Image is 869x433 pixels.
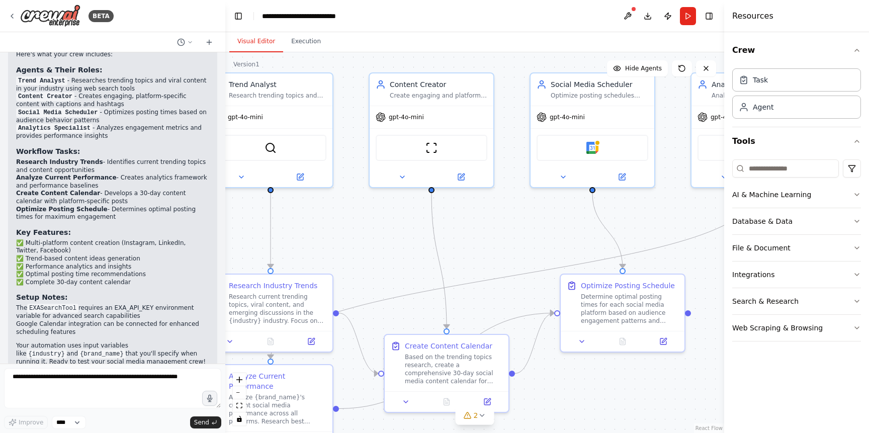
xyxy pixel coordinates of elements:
button: Hide left sidebar [231,9,245,23]
span: gpt-4o-mini [389,113,424,121]
h4: Resources [732,10,773,22]
button: Open in side panel [646,335,680,348]
div: Social Media SchedulerOptimize posting schedules across multiple social media platforms by analyz... [530,72,655,188]
button: zoom out [233,386,246,399]
strong: Key Features: [16,228,71,236]
span: Improve [19,418,43,426]
li: - Analyzes engagement metrics and provides performance insights [16,124,209,140]
li: ✅ Optimal posting time recommendations [16,271,209,279]
button: Search & Research [732,288,861,314]
button: No output available [425,396,468,408]
div: Optimize Posting Schedule [581,281,675,291]
code: Trend Analyst [16,76,67,85]
button: No output available [249,335,292,348]
span: gpt-4o-mini [550,113,585,121]
g: Edge from 28502351-f63f-4410-ba8e-da35bd76e6f0 to 7fb47e13-3dfb-4948-962c-4df8a2d825ba [587,193,628,268]
div: Create engaging and platform-specific social media content including captions, hashtags, and cont... [390,92,487,100]
div: Database & Data [732,216,793,226]
strong: Workflow Tasks: [16,147,80,155]
button: Open in side panel [272,171,328,183]
button: Integrations [732,262,861,288]
div: File & Document [732,243,791,253]
button: Hide Agents [607,60,668,76]
button: Start a new chat [201,36,217,48]
img: Logo [20,5,80,27]
strong: Analyze Current Performance [16,174,117,181]
div: Create Content CalendarBased on the trending topics research, create a comprehensive 30-day socia... [384,334,509,413]
div: Agent [753,102,773,112]
button: Open in side panel [593,171,650,183]
li: Google Calendar integration can be connected for enhanced scheduling features [16,320,209,336]
li: - Identifies current trending topics and content opportunities [16,158,209,174]
g: Edge from 9c9d710d-a228-460a-b46d-e7b47de7cae2 to 7fb47e13-3dfb-4948-962c-4df8a2d825ba [515,308,554,379]
g: Edge from fcc23aa7-e1d4-4753-a662-769b5fb04040 to 359b70e7-e055-4d24-9e9d-a6acfdc9f3e6 [266,193,758,359]
div: React Flow controls [233,373,246,425]
li: - Determines optimal posting times for maximum engagement [16,206,209,221]
a: React Flow attribution [696,425,723,431]
div: Version 1 [233,60,259,68]
button: 2 [456,406,494,425]
code: Analytics Specialist [16,124,93,133]
div: Analyze {brand_name}'s current social media performance across all platforms. Research best pract... [229,393,326,425]
div: Research Industry TrendsResearch current trending topics, viral content, and emerging discussions... [208,274,333,353]
strong: Agents & Their Roles: [16,66,103,74]
div: Analyze Current Performance [229,371,326,391]
button: Visual Editor [229,31,283,52]
div: Analyze social media engagement metrics, track performance across platforms, identify top-perform... [712,92,809,100]
div: BETA [89,10,114,22]
div: Optimize Posting ScheduleDetermine optimal posting times for each social media platform based on ... [560,274,685,353]
div: Web Scraping & Browsing [732,323,823,333]
div: Analytics SpecialistAnalyze social media engagement metrics, track performance across platforms, ... [690,72,816,188]
div: Search & Research [732,296,799,306]
span: Send [194,418,209,426]
button: Hide right sidebar [702,9,716,23]
code: {brand_name} [78,350,125,359]
div: Based on the trending topics research, create a comprehensive 30-day social media content calenda... [405,353,502,385]
li: ✅ Performance analytics and insights [16,263,209,271]
div: Research Industry Trends [229,281,317,291]
li: ✅ Complete 30-day content calendar [16,279,209,287]
button: fit view [233,399,246,412]
li: - Develops a 30-day content calendar with platform-specific posts [16,190,209,205]
div: Create Content Calendar [405,341,492,351]
div: Task [753,75,768,85]
li: ✅ Trend-based content ideas generation [16,255,209,263]
li: The requires an EXA_API_KEY environment variable for advanced search capabilities [16,304,209,320]
div: Tools [732,155,861,350]
button: Send [190,416,221,428]
strong: Research Industry Trends [16,158,103,165]
span: gpt-4o-mini [711,113,746,121]
span: Hide Agents [625,64,662,72]
button: Tools [732,127,861,155]
button: Database & Data [732,208,861,234]
span: 2 [474,410,478,420]
g: Edge from 5d74ac55-a19c-4f14-9fca-3a2bc8fd8fd2 to 9c9d710d-a228-460a-b46d-e7b47de7cae2 [426,193,452,328]
div: Trend AnalystResearch trending topics and viral content in the {industry} industry to identify co... [208,72,333,188]
button: Web Scraping & Browsing [732,315,861,341]
button: Crew [732,36,861,64]
strong: Create Content Calendar [16,190,100,197]
div: Analytics Specialist [712,79,809,90]
button: Open in side panel [470,396,504,408]
p: Your automation uses input variables like and that you'll specify when running it. Ready to test ... [16,342,209,366]
div: AI & Machine Learning [732,190,811,200]
div: Determine optimal posting times for each social media platform based on audience engagement patte... [581,293,678,325]
button: Open in side panel [432,171,489,183]
button: zoom in [233,373,246,386]
strong: Optimize Posting Schedule [16,206,108,213]
button: AI & Machine Learning [732,182,861,208]
button: Switch to previous chat [173,36,197,48]
button: Execution [283,31,329,52]
img: ScrapeWebsiteTool [425,142,438,154]
img: SerperDevTool [265,142,277,154]
g: Edge from d9c2b0b3-390f-45fc-81c3-ac75a743ecdc to da2cef6e-ccea-44ac-b5e9-4b7ac38dabe5 [266,193,276,268]
li: - Creates engaging, platform-specific content with captions and hashtags [16,93,209,109]
div: Content Creator [390,79,487,90]
g: Edge from da2cef6e-ccea-44ac-b5e9-4b7ac38dabe5 to 9c9d710d-a228-460a-b46d-e7b47de7cae2 [339,308,378,379]
g: Edge from 359b70e7-e055-4d24-9e9d-a6acfdc9f3e6 to 7fb47e13-3dfb-4948-962c-4df8a2d825ba [339,308,554,414]
div: Research current trending topics, viral content, and emerging discussions in the {industry} indus... [229,293,326,325]
li: - Researches trending topics and viral content in your industry using web search tools [16,77,209,93]
span: gpt-4o-mini [228,113,263,121]
button: Open in side panel [294,335,328,348]
div: Research trending topics and viral content in the {industry} industry to identify content opportu... [229,92,326,100]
